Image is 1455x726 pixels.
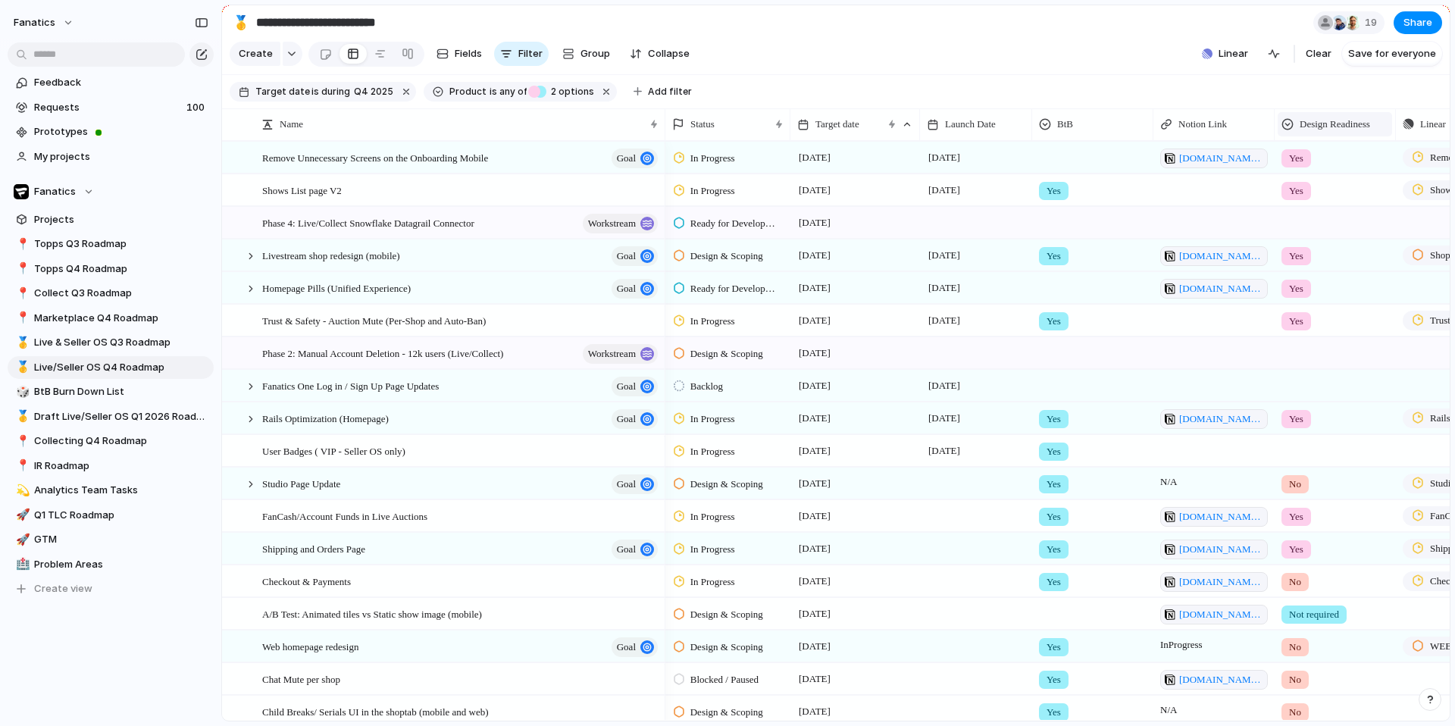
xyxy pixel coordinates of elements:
span: Yes [1047,640,1061,655]
span: Yes [1047,444,1061,459]
span: FanCash/Account Funds in Live Auctions [262,507,427,524]
button: Fanatics [8,180,214,203]
span: Analytics Team Tasks [34,483,208,498]
button: Q4 2025 [351,83,396,100]
button: Share [1394,11,1442,34]
span: is [311,85,319,99]
span: Share [1403,15,1432,30]
span: Fanatics One Log in / Sign Up Page Updates [262,377,439,394]
a: 🏥Problem Areas [8,553,214,576]
span: goal [617,408,636,430]
button: workstream [583,214,658,233]
span: Shows List page V2 [262,181,342,199]
button: Create [230,42,280,66]
button: 🎲 [14,384,29,399]
span: goal [617,539,636,560]
button: Collapse [624,42,696,66]
span: [DATE] [795,214,834,232]
span: A/B Test: Animated tiles vs Static show image (mobile) [262,605,482,622]
a: 💫Analytics Team Tasks [8,479,214,502]
a: 📍Topps Q4 Roadmap [8,258,214,280]
div: 🥇 [233,12,249,33]
span: [DOMAIN_NAME][URL] [1179,249,1263,264]
span: Notion Link [1178,117,1227,132]
span: Ready for Development [690,281,778,296]
span: Remove Unnecessary Screens on the Onboarding Mobile [262,149,488,166]
span: Target date [815,117,859,132]
span: Create [239,46,273,61]
div: 📍Collect Q3 Roadmap [8,282,214,305]
span: [DATE] [925,409,964,427]
a: Requests100 [8,96,214,119]
div: 🏥 [16,555,27,573]
span: Livestream shop redesign (mobile) [262,246,400,264]
div: 📍 [16,433,27,450]
span: No [1289,672,1301,687]
button: Save for everyone [1342,42,1442,66]
a: 🎲BtB Burn Down List [8,380,214,403]
span: [DOMAIN_NAME][URL] [1179,672,1263,687]
span: goal [617,637,636,658]
span: Yes [1047,509,1061,524]
div: 📍 [16,457,27,474]
span: Yes [1047,412,1061,427]
div: 📍Topps Q3 Roadmap [8,233,214,255]
span: [DATE] [925,246,964,264]
button: goal [612,246,658,266]
span: Chat Mute per shop [262,670,340,687]
button: 📍 [14,236,29,252]
button: 🏥 [14,557,29,572]
span: Studio Page Update [262,474,340,492]
span: No [1289,640,1301,655]
span: Yes [1289,249,1303,264]
span: [DATE] [795,474,834,493]
a: 📍Marketplace Q4 Roadmap [8,307,214,330]
span: In Progress [690,542,735,557]
div: 📍 [16,285,27,302]
span: [DOMAIN_NAME][URL] [1179,509,1263,524]
a: 🥇Live/Seller OS Q4 Roadmap [8,356,214,379]
button: fanatics [7,11,82,35]
div: 🥇 [16,358,27,376]
span: Yes [1289,151,1303,166]
span: Collecting Q4 Roadmap [34,433,208,449]
div: 🚀Q1 TLC Roadmap [8,504,214,527]
span: In Progress [690,314,735,329]
a: Prototypes [8,120,214,143]
a: [DOMAIN_NAME][URL] [1160,149,1268,168]
span: Q1 TLC Roadmap [34,508,208,523]
span: Yes [1047,249,1061,264]
span: Yes [1047,574,1061,590]
button: goal [612,149,658,168]
button: isany of [487,83,530,100]
span: Not required [1289,607,1339,622]
button: goal [612,409,658,429]
button: Group [555,42,618,66]
span: No [1289,705,1301,720]
a: Feedback [8,71,214,94]
span: Yes [1289,542,1303,557]
span: [DATE] [795,409,834,427]
a: 📍Collecting Q4 Roadmap [8,430,214,452]
span: GTM [34,532,208,547]
span: N/A [1154,468,1274,490]
span: [DOMAIN_NAME][URL] [1179,542,1263,557]
button: goal [612,279,658,299]
button: 💫 [14,483,29,498]
span: Design & Scoping [690,249,763,264]
a: [DOMAIN_NAME][URL] [1160,246,1268,266]
span: Linear [1219,46,1248,61]
button: 2 options [528,83,597,100]
span: Yes [1047,705,1061,720]
span: [DATE] [795,181,834,199]
span: goal [617,148,636,169]
button: workstream [583,344,658,364]
span: workstream [588,343,636,365]
div: 🥇 [16,408,27,425]
button: 📍 [14,433,29,449]
span: 100 [186,100,208,115]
